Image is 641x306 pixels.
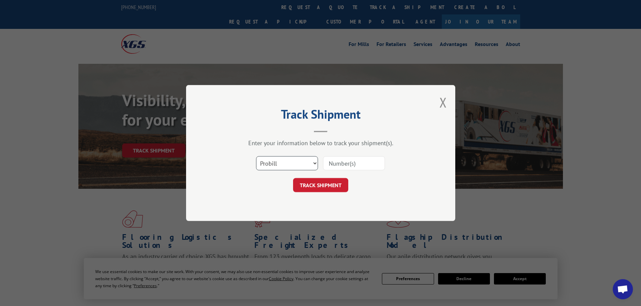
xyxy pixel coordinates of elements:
[220,139,422,147] div: Enter your information below to track your shipment(s).
[293,178,348,192] button: TRACK SHIPMENT
[323,156,385,170] input: Number(s)
[439,93,447,111] button: Close modal
[613,279,633,299] div: Open chat
[220,110,422,122] h2: Track Shipment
